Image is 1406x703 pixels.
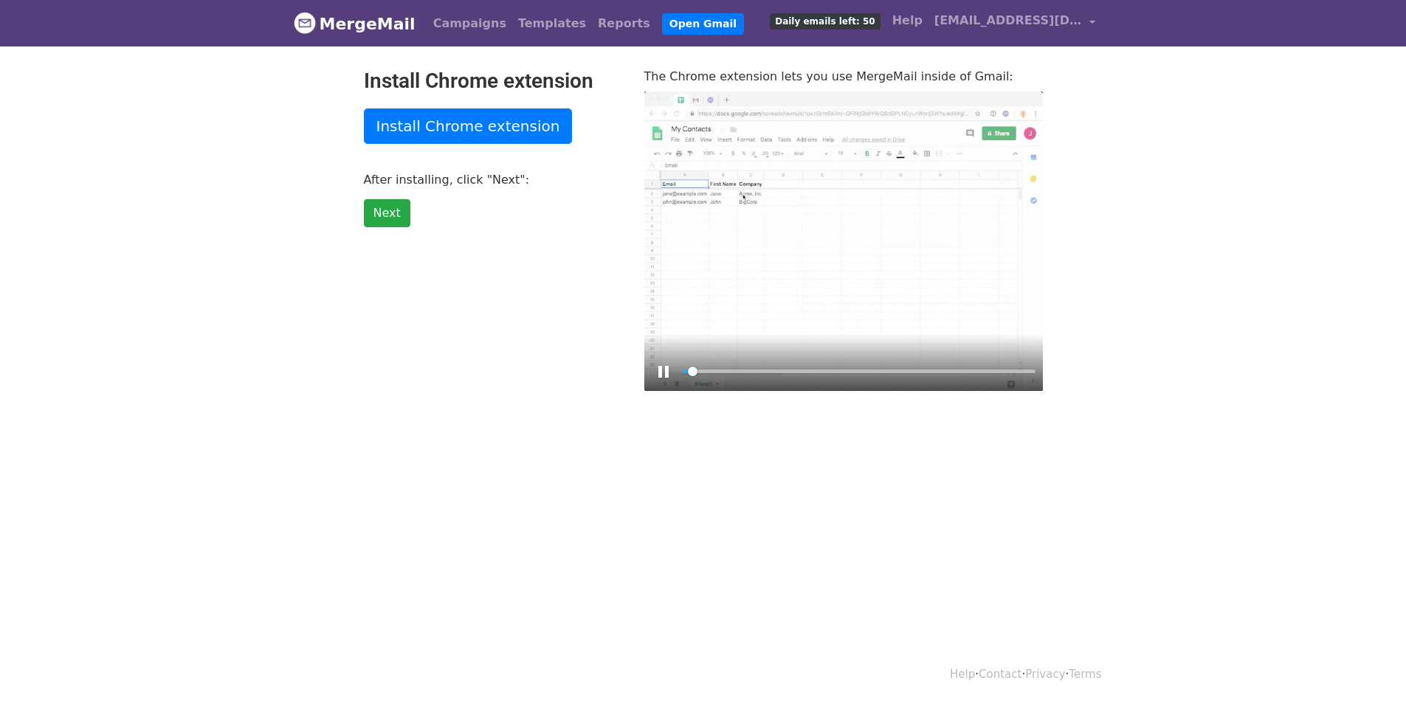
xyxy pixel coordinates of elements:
p: The Chrome extension lets you use MergeMail inside of Gmail: [644,69,1043,84]
a: Terms [1069,668,1101,681]
span: [EMAIL_ADDRESS][DOMAIN_NAME] [934,12,1082,30]
a: MergeMail [294,8,416,39]
a: Reports [592,9,656,38]
p: After installing, click "Next": [364,172,622,187]
a: Templates [512,9,592,38]
a: Contact [979,668,1021,681]
span: Daily emails left: 50 [770,13,880,30]
h2: Install Chrome extension [364,69,622,94]
button: Play [652,360,675,384]
a: Install Chrome extension [364,108,573,144]
a: Help [950,668,975,681]
a: Privacy [1025,668,1065,681]
a: Help [886,6,928,35]
a: Next [364,199,410,227]
a: Open Gmail [662,13,744,35]
input: Seek [683,364,1035,378]
a: [EMAIL_ADDRESS][DOMAIN_NAME] [928,6,1101,41]
img: MergeMail logo [294,12,316,34]
a: Campaigns [427,9,512,38]
a: Daily emails left: 50 [764,6,886,35]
